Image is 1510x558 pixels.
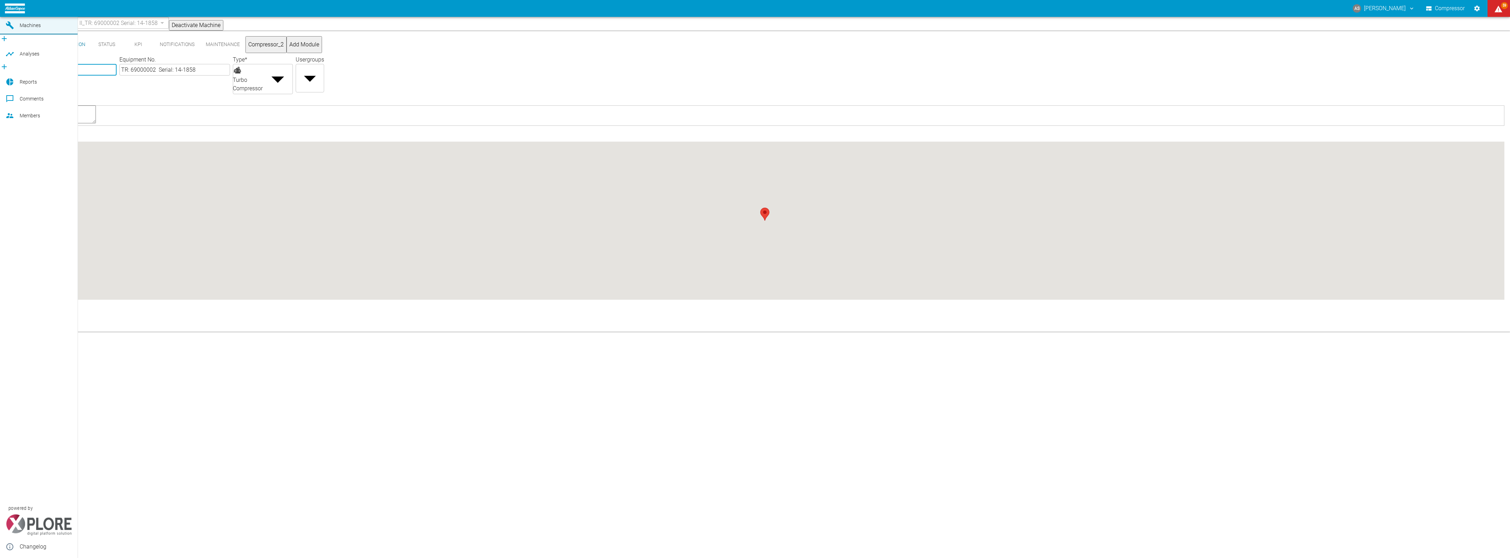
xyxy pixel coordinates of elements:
[200,36,245,53] button: Maintenance
[23,19,158,27] a: 23003300 Geleen II_TR: 69000002 Serial: 14-1858
[123,36,154,53] button: KPI
[119,56,156,63] label: Equipment No.
[6,514,72,536] img: Xplore Logo
[1501,2,1508,9] span: 59
[1425,2,1466,15] button: Compressor
[119,64,230,76] input: Equipment No.
[20,22,41,28] span: Machines
[20,113,40,118] span: Members
[20,543,72,551] span: Changelog
[1352,2,1416,15] button: andreas.schmitt@atlascopco.com
[1353,4,1361,13] div: AS
[287,36,322,53] button: Add Module
[20,79,37,85] span: Reports
[8,505,33,512] span: powered by
[233,56,247,63] label: Type *
[20,96,44,102] span: Comments
[233,76,263,93] span: Turbo Compressor
[169,20,223,31] button: Deactivate Machine
[5,4,25,13] img: logo
[20,51,39,57] span: Analyses
[1471,2,1483,15] button: Settings
[296,56,324,63] label: Usergroups
[91,36,123,53] button: Status
[245,36,287,53] button: Compressor_2
[154,36,200,53] button: Notifications
[34,19,158,27] span: 23003300 Geleen II_TR: 69000002 Serial: 14-1858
